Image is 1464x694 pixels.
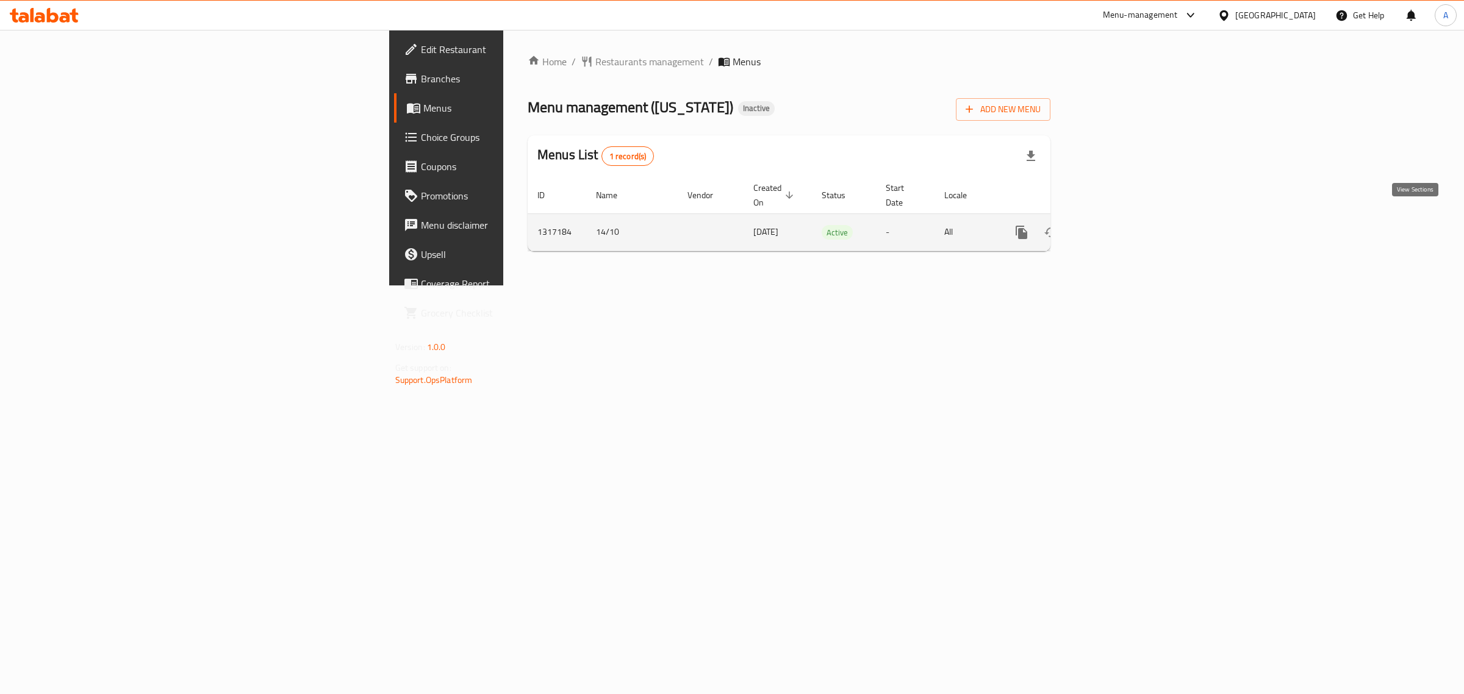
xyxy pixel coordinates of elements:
span: Created On [753,181,797,210]
span: Get support on: [395,360,451,376]
span: Start Date [886,181,920,210]
a: Grocery Checklist [394,298,634,327]
span: Branches [421,71,624,86]
button: Change Status [1036,218,1066,247]
a: Edit Restaurant [394,35,634,64]
div: Total records count [601,146,655,166]
a: Restaurants management [581,54,704,69]
a: Branches [394,64,634,93]
h2: Menus List [537,146,654,166]
table: enhanced table [528,177,1134,251]
td: All [935,213,997,251]
button: Add New Menu [956,98,1050,121]
span: ID [537,188,561,202]
span: Menus [733,54,761,69]
span: Coverage Report [421,276,624,291]
span: Promotions [421,188,624,203]
a: Menus [394,93,634,123]
a: Choice Groups [394,123,634,152]
span: Menus [423,101,624,115]
div: [GEOGRAPHIC_DATA] [1235,9,1316,22]
span: Locale [944,188,983,202]
span: Version: [395,339,425,355]
button: more [1007,218,1036,247]
nav: breadcrumb [528,54,1050,69]
div: Menu-management [1103,8,1178,23]
a: Upsell [394,240,634,269]
span: Edit Restaurant [421,42,624,57]
div: Inactive [738,101,775,116]
span: Vendor [687,188,729,202]
span: 1 record(s) [602,151,654,162]
a: Coverage Report [394,269,634,298]
span: Inactive [738,103,775,113]
li: / [709,54,713,69]
div: Export file [1016,141,1046,171]
a: Promotions [394,181,634,210]
span: [DATE] [753,224,778,240]
a: Menu disclaimer [394,210,634,240]
span: Name [596,188,633,202]
span: Choice Groups [421,130,624,145]
td: - [876,213,935,251]
span: Restaurants management [595,54,704,69]
a: Coupons [394,152,634,181]
th: Actions [997,177,1134,214]
span: Status [822,188,861,202]
span: Upsell [421,247,624,262]
a: Support.OpsPlatform [395,372,473,388]
span: Coupons [421,159,624,174]
span: Menu disclaimer [421,218,624,232]
span: 1.0.0 [427,339,446,355]
span: Add New Menu [966,102,1041,117]
span: Grocery Checklist [421,306,624,320]
span: A [1443,9,1448,22]
span: Active [822,226,853,240]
